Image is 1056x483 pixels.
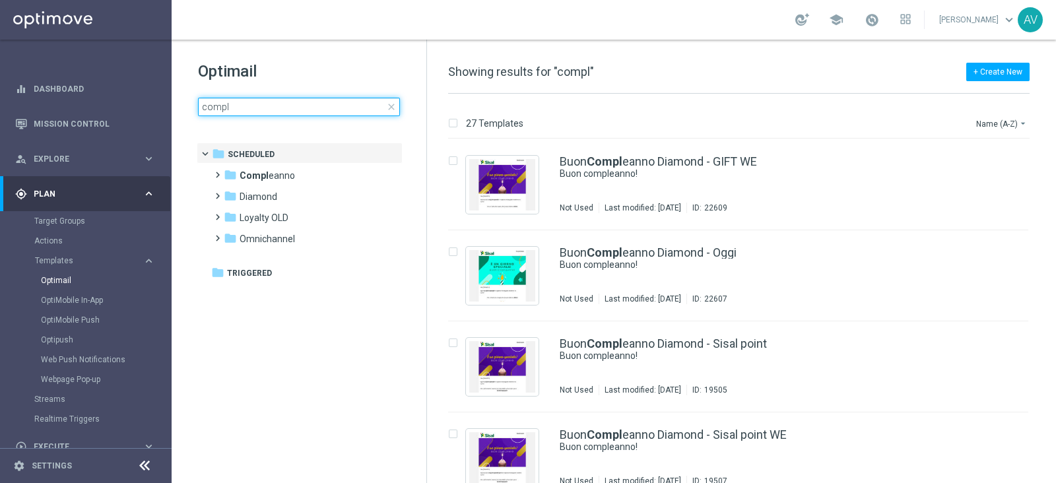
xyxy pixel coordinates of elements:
[34,71,155,106] a: Dashboard
[15,119,156,129] button: Mission Control
[560,350,973,362] div: Buon compleanno!
[599,294,686,304] div: Last modified: [DATE]
[240,170,269,181] b: Compl
[224,168,237,181] i: folder
[704,203,727,213] div: 22609
[435,139,1053,230] div: Press SPACE to select this row.
[599,203,686,213] div: Last modified: [DATE]
[587,154,622,168] b: Compl
[227,267,272,279] span: Triggered
[34,211,170,231] div: Target Groups
[240,212,288,224] span: Loyalty OLD
[938,10,1018,30] a: [PERSON_NAME]keyboard_arrow_down
[35,257,143,265] div: Templates
[704,294,727,304] div: 22607
[34,231,170,251] div: Actions
[469,159,535,210] img: 22609.jpeg
[560,429,787,441] a: BuonCompleanno Diamond - Sisal point WE
[466,117,523,129] p: 27 Templates
[560,385,593,395] div: Not Used
[143,187,155,200] i: keyboard_arrow_right
[1018,7,1043,32] div: AV
[1002,13,1016,27] span: keyboard_arrow_down
[41,330,170,350] div: Optipush
[143,440,155,453] i: keyboard_arrow_right
[34,190,143,198] span: Plan
[34,236,137,246] a: Actions
[198,61,400,82] h1: Optimail
[41,354,137,365] a: Web Push Notifications
[41,350,170,370] div: Web Push Notifications
[15,154,156,164] button: person_search Explore keyboard_arrow_right
[240,170,295,181] span: Compleanno
[15,441,156,452] div: play_circle_outline Execute keyboard_arrow_right
[560,441,973,453] div: Buon compleanno!
[469,250,535,302] img: 22607.jpeg
[41,275,137,286] a: Optimail
[975,115,1030,131] button: Name (A-Z)arrow_drop_down
[41,295,137,306] a: OptiMobile In-App
[587,337,622,350] b: Compl
[198,98,400,116] input: Search Template
[15,153,27,165] i: person_search
[686,203,727,213] div: ID:
[15,441,143,453] div: Execute
[15,189,156,199] button: gps_fixed Plan keyboard_arrow_right
[34,443,143,451] span: Execute
[15,153,143,165] div: Explore
[41,374,137,385] a: Webpage Pop-up
[41,315,137,325] a: OptiMobile Push
[560,168,973,180] div: Buon compleanno!
[560,338,767,350] a: BuonCompleanno Diamond - Sisal point
[448,65,594,79] span: Showing results for "compl"
[560,156,757,168] a: BuonCompleanno Diamond - GIFT WE
[41,310,170,330] div: OptiMobile Push
[435,230,1053,321] div: Press SPACE to select this row.
[34,409,170,429] div: Realtime Triggers
[386,102,397,112] span: close
[15,441,27,453] i: play_circle_outline
[240,233,295,245] span: Omnichannel
[224,232,237,245] i: folder
[34,155,143,163] span: Explore
[560,247,737,259] a: BuonCompleanno Diamond - Oggi
[34,389,170,409] div: Streams
[143,152,155,165] i: keyboard_arrow_right
[560,441,942,453] a: Buon compleanno!
[13,460,25,472] i: settings
[15,188,143,200] div: Plan
[212,147,225,160] i: folder
[224,210,237,224] i: folder
[469,341,535,393] img: 19505.jpeg
[34,394,137,404] a: Streams
[41,370,170,389] div: Webpage Pop-up
[41,271,170,290] div: Optimail
[599,385,686,395] div: Last modified: [DATE]
[560,294,593,304] div: Not Used
[15,106,155,141] div: Mission Control
[966,63,1030,81] button: + Create New
[34,216,137,226] a: Target Groups
[143,255,155,267] i: keyboard_arrow_right
[1018,118,1028,129] i: arrow_drop_down
[34,251,170,389] div: Templates
[228,148,275,160] span: Scheduled
[211,266,224,279] i: folder
[435,321,1053,412] div: Press SPACE to select this row.
[587,428,622,441] b: Compl
[41,290,170,310] div: OptiMobile In-App
[560,203,593,213] div: Not Used
[224,189,237,203] i: folder
[829,13,843,27] span: school
[35,257,129,265] span: Templates
[686,294,727,304] div: ID:
[704,385,727,395] div: 19505
[15,71,155,106] div: Dashboard
[560,259,973,271] div: Buon compleanno!
[34,255,156,266] button: Templates keyboard_arrow_right
[15,83,27,95] i: equalizer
